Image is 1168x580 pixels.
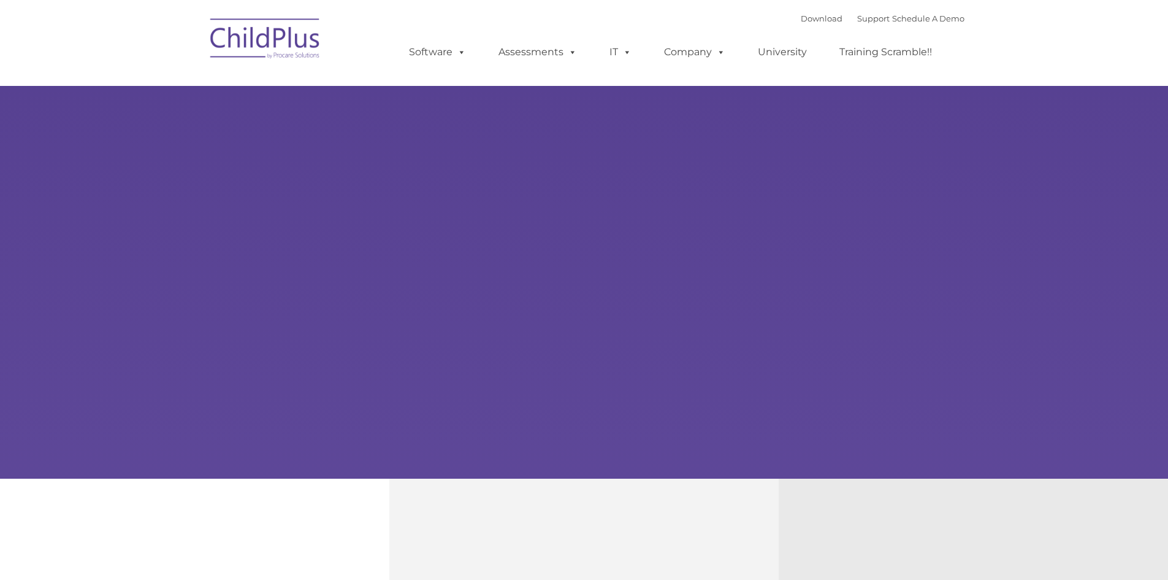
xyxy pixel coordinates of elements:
[746,40,819,64] a: University
[892,14,964,23] a: Schedule A Demo
[652,40,738,64] a: Company
[597,40,644,64] a: IT
[486,40,589,64] a: Assessments
[857,14,890,23] a: Support
[827,40,944,64] a: Training Scramble!!
[801,14,964,23] font: |
[204,10,327,71] img: ChildPlus by Procare Solutions
[397,40,478,64] a: Software
[801,14,842,23] a: Download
